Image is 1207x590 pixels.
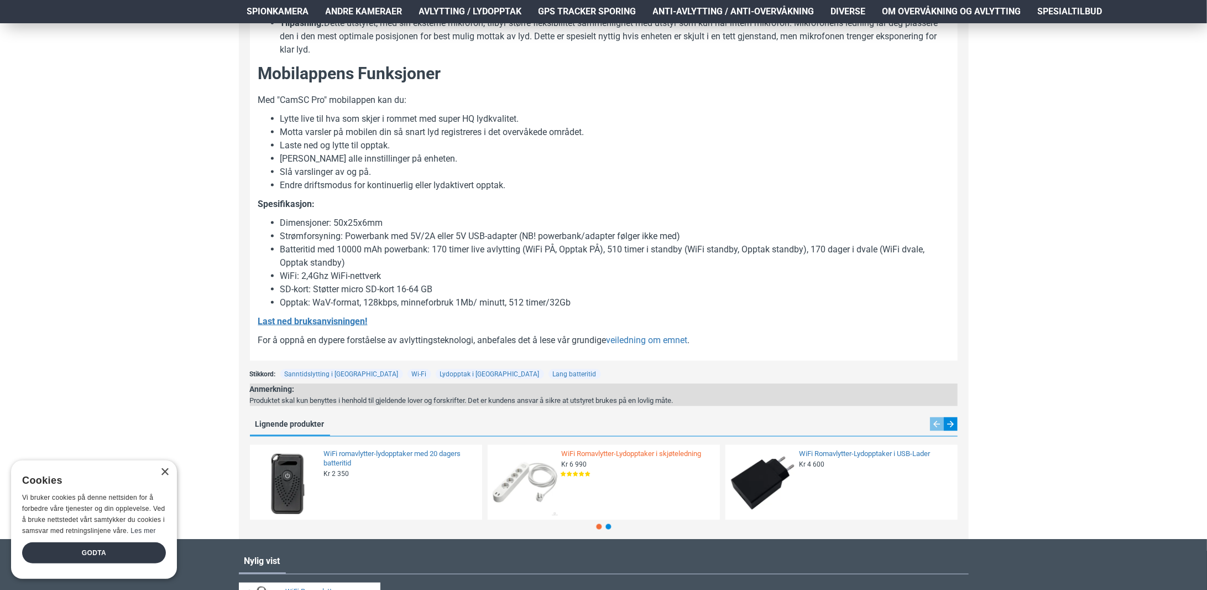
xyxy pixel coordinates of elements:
[326,5,403,18] span: Andre kameraer
[596,524,602,530] span: Go to slide 1
[22,469,159,493] div: Cookies
[407,369,431,379] a: Wi-Fi
[280,230,949,243] li: Strømforsyning: Powerbank med 5V/2A eller 5V USB-adapter (NB! powerbank/adapter følger ikke med)
[250,384,673,395] div: Anmerkning:
[607,334,688,347] a: veiledning om emnet
[323,450,475,469] a: WiFi romavlytter-lydopptaker med 20 dagers batteritid
[280,216,949,230] li: Dimensjoner: 50x25x6mm
[130,527,155,535] a: Les mer, opens a new window
[436,369,544,379] a: Lydopptak i [GEOGRAPHIC_DATA]
[280,112,949,126] li: Lytte live til hva som skjer i rommet med super HQ lydkvalitet.
[22,494,165,534] span: Vi bruker cookies på denne nettsiden for å forbedre våre tjenester og din opplevelse. Ved å bruke...
[247,5,309,18] span: Spionkamera
[605,524,611,530] span: Go to slide 2
[930,417,944,431] div: Previous slide
[323,470,349,479] span: Kr 2 350
[239,551,286,573] a: Nylig vist
[258,316,368,327] b: Last ned bruksanvisningen!
[539,5,636,18] span: GPS Tracker Sporing
[280,165,949,179] li: Slå varslinger av og på.
[1038,5,1103,18] span: Spesialtilbud
[561,450,713,459] a: WiFi Romavlytter-Lydopptaker i skjøteledning
[250,369,276,379] span: Stikkord:
[258,62,949,85] h2: Mobilappens Funksjoner
[250,417,330,436] a: Lignende produkter
[280,283,949,296] li: SD-kort: Støtter micro SD-kort 16-64 GB
[561,460,587,469] span: Kr 6 990
[419,5,522,18] span: Avlytting / Lydopptak
[258,315,368,328] a: Last ned bruksanvisningen!
[280,270,949,283] li: WiFi: 2,4Ghz WiFi-nettverk
[258,334,949,347] p: For å oppnå en dypere forståelse av avlyttingsteknologi, anbefales det å lese vår grundige .
[280,243,949,270] li: Batteritid med 10000 mAh powerbank: 170 timer live avlytting (WiFi PÅ, Opptak PÅ), 510 timer i st...
[799,450,950,459] a: WiFi Romavlytter-Lydopptaker i USB-Lader
[254,449,321,516] img: WiFi romavlytter-lydopptaker med 20 dagers batteritid
[492,449,559,516] img: WiFi Romavlytter-Lydopptaker i skjøteledning
[280,369,403,379] a: Sanntidslytting i [GEOGRAPHIC_DATA]
[250,395,673,406] div: Produktet skal kun benyttes i henhold til gjeldende lover og forskrifter. Det er kundens ansvar å...
[280,126,949,139] li: Motta varsler på mobilen din så snart lyd registreres i det overvåkede området.
[160,468,169,477] div: Close
[653,5,814,18] span: Anti-avlytting / Anti-overvåkning
[22,542,166,563] div: Godta
[258,94,949,107] p: Med "CamSC Pro" mobilappen kan du:
[882,5,1021,18] span: Om overvåkning og avlytting
[280,152,949,165] li: [PERSON_NAME] alle innstillinger på enheten.
[280,139,949,152] li: Laste ned og lytte til opptak.
[831,5,866,18] span: Diverse
[280,296,949,309] li: Opptak: WaV-format, 128kbps, minneforbruk 1Mb/ minutt, 512 timer/32Gb
[799,460,824,469] span: Kr 4 600
[280,179,949,192] li: Endre driftsmodus for kontinuerlig eller lydaktivert opptak.
[280,17,949,56] li: Dette utstyret, med sin eksterne mikrofon, tilbyr større fleksibilitet sammenlignet med utstyr so...
[548,369,601,379] a: Lang batteritid
[944,417,958,431] div: Next slide
[729,449,797,516] img: WiFi Romavlytter-Lydopptaker i USB-Lader
[258,199,315,209] b: Spesifikasjon:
